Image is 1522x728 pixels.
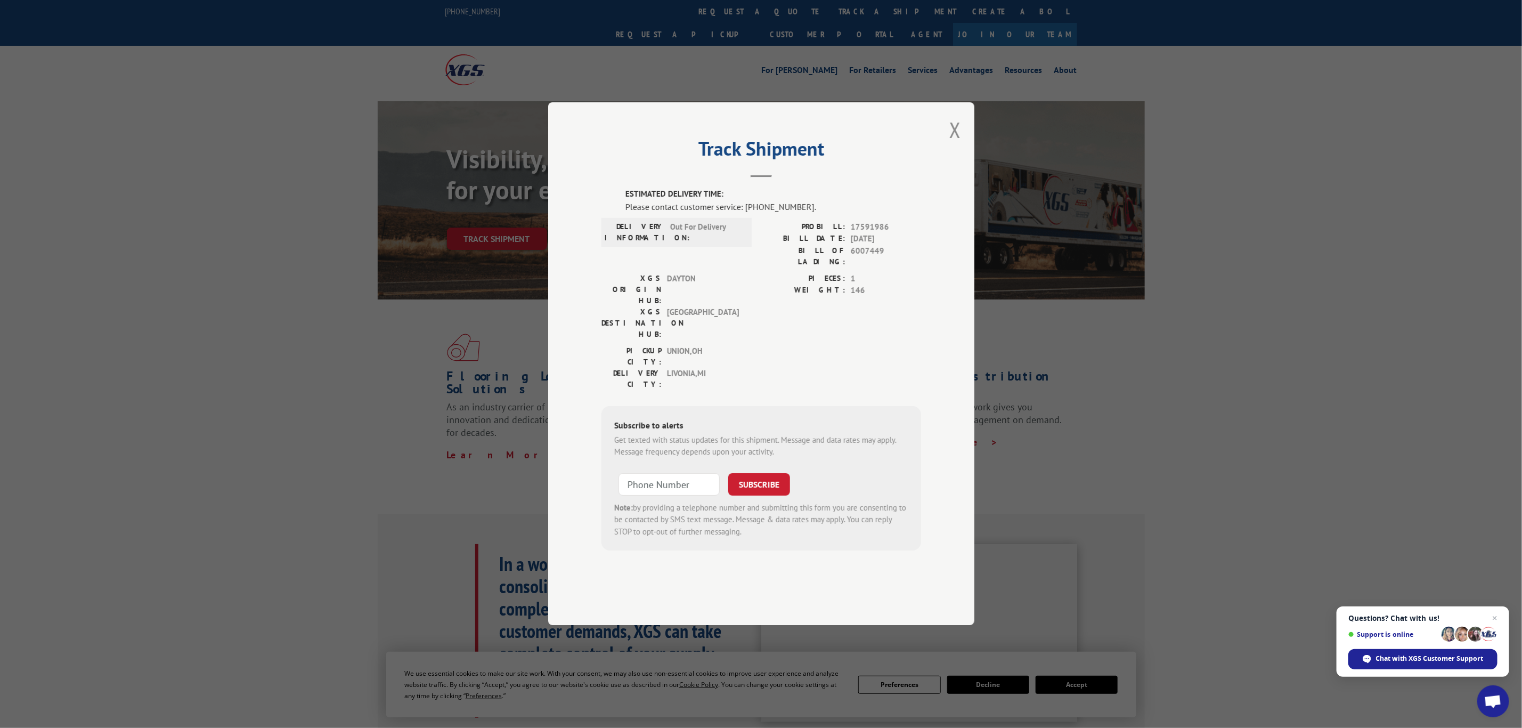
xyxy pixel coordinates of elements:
label: DELIVERY CITY: [601,368,662,390]
span: 1 [851,273,921,285]
label: BILL OF LADING: [761,245,845,268]
label: ESTIMATED DELIVERY TIME: [625,189,921,201]
span: Chat with XGS Customer Support [1376,654,1484,664]
span: 17591986 [851,221,921,233]
label: PIECES: [761,273,845,285]
label: PICKUP CITY: [601,345,662,368]
label: WEIGHT: [761,285,845,297]
label: BILL DATE: [761,233,845,246]
span: UNION , OH [667,345,739,368]
label: PROBILL: [761,221,845,233]
div: Please contact customer service: [PHONE_NUMBER]. [625,200,921,213]
strong: Note: [614,503,633,513]
span: Questions? Chat with us! [1348,614,1497,622]
span: Out For Delivery [670,221,742,244]
div: by providing a telephone number and submitting this form you are consenting to be contacted by SM... [614,502,908,538]
input: Phone Number [618,473,720,496]
span: LIVONIA , MI [667,368,739,390]
span: Close chat [1488,612,1501,625]
button: SUBSCRIBE [728,473,790,496]
label: XGS ORIGIN HUB: [601,273,662,306]
button: Close modal [949,116,961,144]
h2: Track Shipment [601,141,921,161]
div: Get texted with status updates for this shipment. Message and data rates may apply. Message frequ... [614,434,908,458]
div: Open chat [1477,685,1509,717]
span: 146 [851,285,921,297]
div: Subscribe to alerts [614,419,908,434]
span: Support is online [1348,630,1438,638]
span: 6007449 [851,245,921,268]
span: [GEOGRAPHIC_DATA] [667,306,739,340]
span: [DATE] [851,233,921,246]
span: DAYTON [667,273,739,306]
label: DELIVERY INFORMATION: [605,221,665,244]
div: Chat with XGS Customer Support [1348,649,1497,669]
label: XGS DESTINATION HUB: [601,306,662,340]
